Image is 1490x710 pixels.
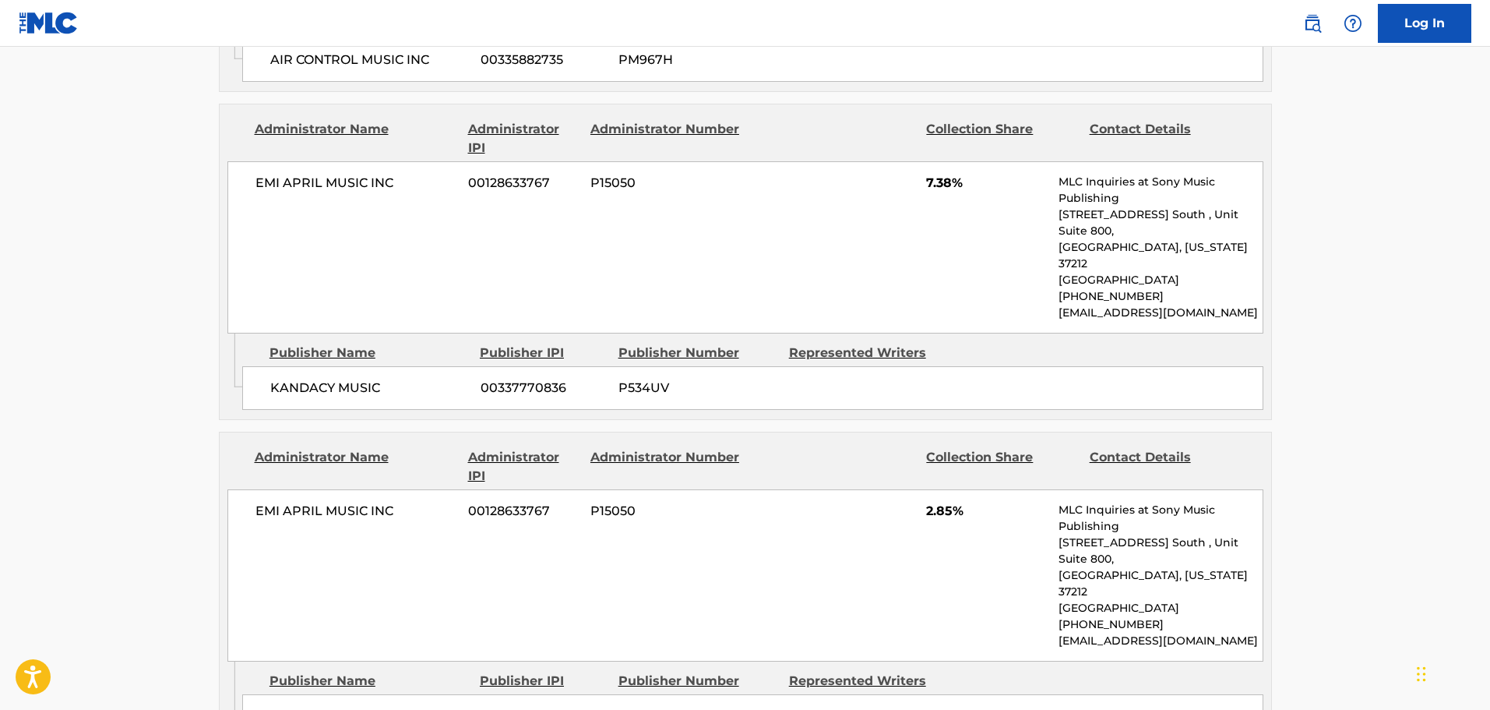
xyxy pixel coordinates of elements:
span: PM967H [618,51,777,69]
div: Drag [1417,651,1426,698]
span: 00337770836 [481,379,607,397]
span: 00128633767 [468,502,579,521]
span: KANDACY MUSIC [270,379,469,397]
div: Publisher Name [269,344,468,362]
p: [EMAIL_ADDRESS][DOMAIN_NAME] [1058,633,1262,649]
div: Administrator IPI [468,448,579,486]
div: Administrator Number [590,120,741,157]
div: Administrator IPI [468,120,579,157]
div: Publisher Name [269,672,468,691]
div: Administrator Number [590,448,741,486]
img: help [1344,14,1362,33]
a: Log In [1378,4,1471,43]
div: Publisher Number [618,344,777,362]
p: [GEOGRAPHIC_DATA], [US_STATE] 37212 [1058,239,1262,272]
span: P534UV [618,379,777,397]
p: [GEOGRAPHIC_DATA], [US_STATE] 37212 [1058,567,1262,600]
img: search [1303,14,1322,33]
div: Help [1337,8,1368,39]
div: Administrator Name [255,448,456,486]
span: EMI APRIL MUSIC INC [255,502,457,521]
span: EMI APRIL MUSIC INC [255,174,457,193]
div: Contact Details [1090,448,1241,486]
p: [PHONE_NUMBER] [1058,616,1262,633]
div: Publisher IPI [480,344,607,362]
iframe: Chat Widget [1412,635,1490,710]
span: P15050 [590,502,741,521]
span: 2.85% [926,502,1047,521]
div: Represented Writers [789,344,948,362]
span: AIR CONTROL MUSIC INC [270,51,469,69]
p: MLC Inquiries at Sony Music Publishing [1058,502,1262,535]
p: MLC Inquiries at Sony Music Publishing [1058,174,1262,207]
p: [GEOGRAPHIC_DATA] [1058,600,1262,616]
div: Contact Details [1090,120,1241,157]
p: [PHONE_NUMBER] [1058,288,1262,305]
a: Public Search [1297,8,1328,39]
div: Collection Share [926,448,1077,486]
div: Administrator Name [255,120,456,157]
p: [GEOGRAPHIC_DATA] [1058,272,1262,288]
p: [STREET_ADDRESS] South , Unit Suite 800, [1058,535,1262,567]
span: 00128633767 [468,174,579,193]
div: Publisher Number [618,672,777,691]
div: Publisher IPI [480,672,607,691]
span: 00335882735 [481,51,607,69]
div: Represented Writers [789,672,948,691]
p: [STREET_ADDRESS] South , Unit Suite 800, [1058,207,1262,239]
div: Collection Share [926,120,1077,157]
span: P15050 [590,174,741,193]
span: 7.38% [926,174,1047,193]
p: [EMAIL_ADDRESS][DOMAIN_NAME] [1058,305,1262,321]
img: MLC Logo [19,12,79,34]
